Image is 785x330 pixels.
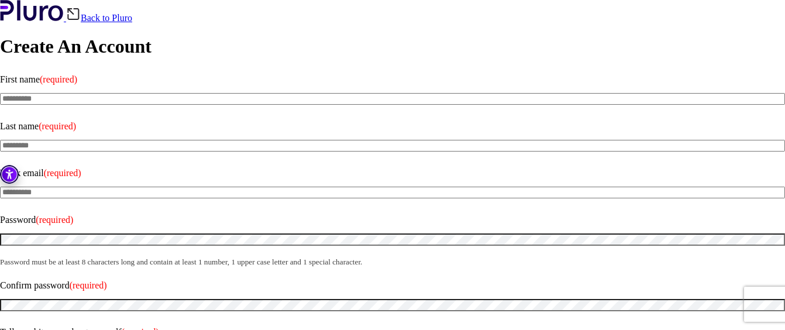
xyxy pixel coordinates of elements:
[66,13,132,23] a: Back to Pluro
[66,7,81,21] img: Back icon
[39,121,76,131] span: (required)
[70,280,107,290] span: (required)
[40,74,77,84] span: (required)
[44,168,81,178] span: (required)
[36,215,73,225] span: (required)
